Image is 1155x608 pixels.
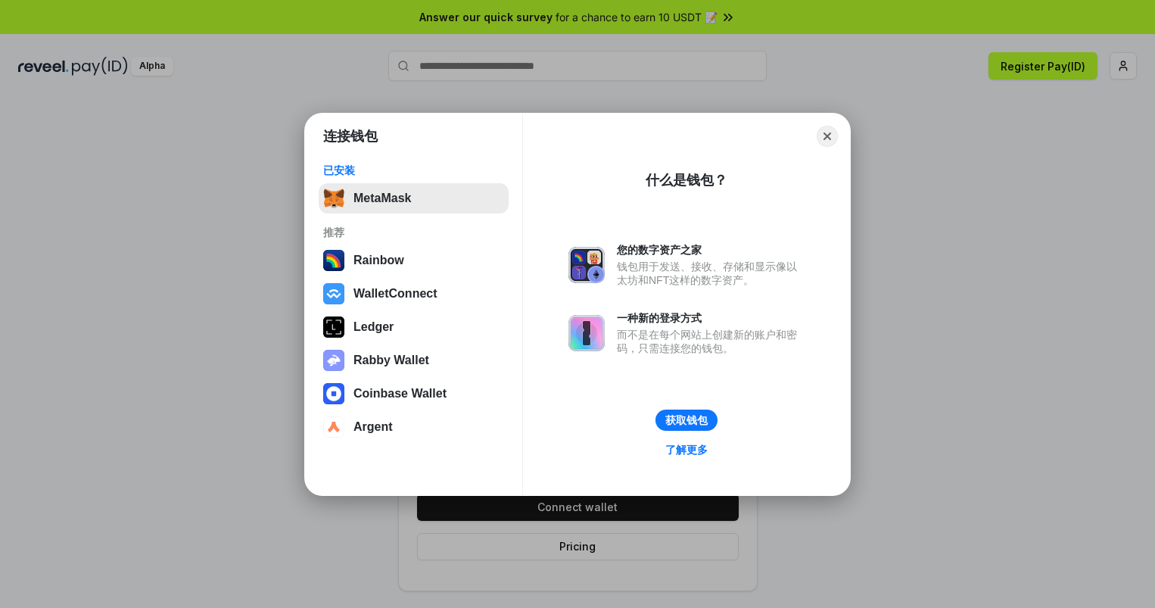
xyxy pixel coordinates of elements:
button: 获取钱包 [655,410,718,431]
div: 您的数字资产之家 [617,243,805,257]
div: WalletConnect [353,287,437,301]
button: Rainbow [319,245,509,276]
div: Ledger [353,320,394,334]
div: Argent [353,420,393,434]
div: Rabby Wallet [353,354,429,367]
img: svg+xml,%3Csvg%20xmlns%3D%22http%3A%2F%2Fwww.w3.org%2F2000%2Fsvg%22%20fill%3D%22none%22%20viewBox... [568,315,605,351]
div: Rainbow [353,254,404,267]
h1: 连接钱包 [323,127,378,145]
div: Coinbase Wallet [353,387,447,401]
img: svg+xml,%3Csvg%20width%3D%2228%22%20height%3D%2228%22%20viewBox%3D%220%200%2028%2028%22%20fill%3D... [323,416,344,438]
img: svg+xml,%3Csvg%20xmlns%3D%22http%3A%2F%2Fwww.w3.org%2F2000%2Fsvg%22%20width%3D%2228%22%20height%3... [323,316,344,338]
div: 了解更多 [665,443,708,457]
div: 获取钱包 [665,413,708,427]
div: 钱包用于发送、接收、存储和显示像以太坊和NFT这样的数字资产。 [617,260,805,287]
div: MetaMask [353,192,411,205]
a: 了解更多 [656,440,717,460]
img: svg+xml,%3Csvg%20fill%3D%22none%22%20height%3D%2233%22%20viewBox%3D%220%200%2035%2033%22%20width%... [323,188,344,209]
img: svg+xml,%3Csvg%20xmlns%3D%22http%3A%2F%2Fwww.w3.org%2F2000%2Fsvg%22%20fill%3D%22none%22%20viewBox... [568,247,605,283]
img: svg+xml,%3Csvg%20width%3D%22120%22%20height%3D%22120%22%20viewBox%3D%220%200%20120%20120%22%20fil... [323,250,344,271]
button: MetaMask [319,183,509,214]
div: 已安装 [323,164,504,177]
button: Close [817,126,838,147]
div: 推荐 [323,226,504,239]
img: svg+xml,%3Csvg%20xmlns%3D%22http%3A%2F%2Fwww.w3.org%2F2000%2Fsvg%22%20fill%3D%22none%22%20viewBox... [323,350,344,371]
button: Rabby Wallet [319,345,509,376]
div: 而不是在每个网站上创建新的账户和密码，只需连接您的钱包。 [617,328,805,355]
button: Coinbase Wallet [319,379,509,409]
button: Ledger [319,312,509,342]
img: svg+xml,%3Csvg%20width%3D%2228%22%20height%3D%2228%22%20viewBox%3D%220%200%2028%2028%22%20fill%3D... [323,283,344,304]
div: 一种新的登录方式 [617,311,805,325]
div: 什么是钱包？ [646,171,727,189]
img: svg+xml,%3Csvg%20width%3D%2228%22%20height%3D%2228%22%20viewBox%3D%220%200%2028%2028%22%20fill%3D... [323,383,344,404]
button: WalletConnect [319,279,509,309]
button: Argent [319,412,509,442]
